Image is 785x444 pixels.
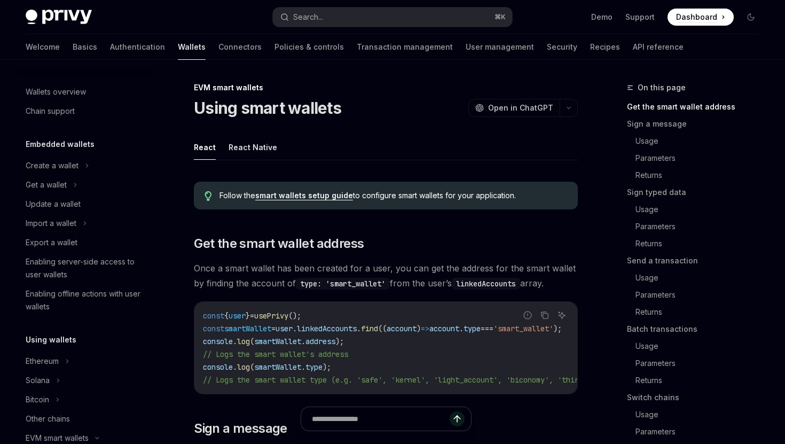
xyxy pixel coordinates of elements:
[468,99,560,117] button: Open in ChatGPT
[742,9,759,26] button: Toggle dark mode
[417,324,421,333] span: )
[203,311,224,321] span: const
[638,81,686,94] span: On this page
[627,98,768,115] a: Get the smart wallet address
[17,82,154,102] a: Wallets overview
[224,311,229,321] span: {
[250,362,254,372] span: (
[224,324,271,333] span: smartWallet
[26,255,147,281] div: Enabling server-side access to user wallets
[421,324,429,333] span: =>
[26,393,49,406] div: Bitcoin
[26,159,78,172] div: Create a wallet
[488,103,553,113] span: Open in ChatGPT
[26,287,147,313] div: Enabling offline actions with user wallets
[293,324,297,333] span: .
[635,167,768,184] a: Returns
[233,362,237,372] span: .
[194,235,364,252] span: Get the smart wallet address
[203,362,233,372] span: console
[361,324,378,333] span: find
[229,311,246,321] span: user
[635,269,768,286] a: Usage
[246,311,250,321] span: }
[635,303,768,321] a: Returns
[26,198,81,211] div: Update a wallet
[194,135,216,160] button: React
[203,375,711,385] span: // Logs the smart wallet type (e.g. 'safe', 'kernel', 'light_account', 'biconomy', 'thirdweb', 'c...
[635,218,768,235] a: Parameters
[17,409,154,429] a: Other chains
[297,324,357,333] span: linkedAccounts
[450,411,465,426] button: Send message
[305,362,323,372] span: type
[255,191,353,200] a: smart wallets setup guide
[635,201,768,218] a: Usage
[668,9,734,26] a: Dashboard
[254,362,301,372] span: smartWallet
[250,311,254,321] span: =
[110,34,165,60] a: Authentication
[254,311,288,321] span: usePrivy
[627,184,768,201] a: Sign typed data
[17,284,154,316] a: Enabling offline actions with user wallets
[305,337,335,346] span: address
[591,12,613,22] a: Demo
[194,98,341,118] h1: Using smart wallets
[26,412,70,425] div: Other chains
[493,324,553,333] span: 'smart_wallet'
[481,324,493,333] span: ===
[635,423,768,440] a: Parameters
[296,278,390,290] code: type: 'smart_wallet'
[26,105,75,118] div: Chain support
[194,261,578,291] span: Once a smart wallet has been created for a user, you can get the address for the smart wallet by ...
[553,324,562,333] span: );
[635,235,768,252] a: Returns
[26,333,76,346] h5: Using wallets
[233,337,237,346] span: .
[590,34,620,60] a: Recipes
[323,362,331,372] span: );
[237,337,250,346] span: log
[26,34,60,60] a: Welcome
[73,34,97,60] a: Basics
[459,324,464,333] span: .
[250,337,254,346] span: (
[357,324,361,333] span: .
[26,217,76,230] div: Import a wallet
[635,406,768,423] a: Usage
[194,82,578,93] div: EVM smart wallets
[26,178,67,191] div: Get a wallet
[387,324,417,333] span: account
[357,34,453,60] a: Transaction management
[203,349,348,359] span: // Logs the smart wallet's address
[203,324,224,333] span: const
[26,85,86,98] div: Wallets overview
[229,135,277,160] button: React Native
[635,286,768,303] a: Parameters
[203,337,233,346] span: console
[17,252,154,284] a: Enabling server-side access to user wallets
[555,308,569,322] button: Ask AI
[627,389,768,406] a: Switch chains
[178,34,206,60] a: Wallets
[301,337,305,346] span: .
[274,34,344,60] a: Policies & controls
[676,12,717,22] span: Dashboard
[494,13,506,21] span: ⌘ K
[271,324,276,333] span: =
[293,11,323,24] div: Search...
[237,362,250,372] span: log
[635,355,768,372] a: Parameters
[464,324,481,333] span: type
[17,194,154,214] a: Update a wallet
[627,252,768,269] a: Send a transaction
[538,308,552,322] button: Copy the contents from the code block
[17,102,154,121] a: Chain support
[26,236,77,249] div: Export a wallet
[625,12,655,22] a: Support
[276,324,293,333] span: user
[466,34,534,60] a: User management
[288,311,301,321] span: ();
[205,191,212,201] svg: Tip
